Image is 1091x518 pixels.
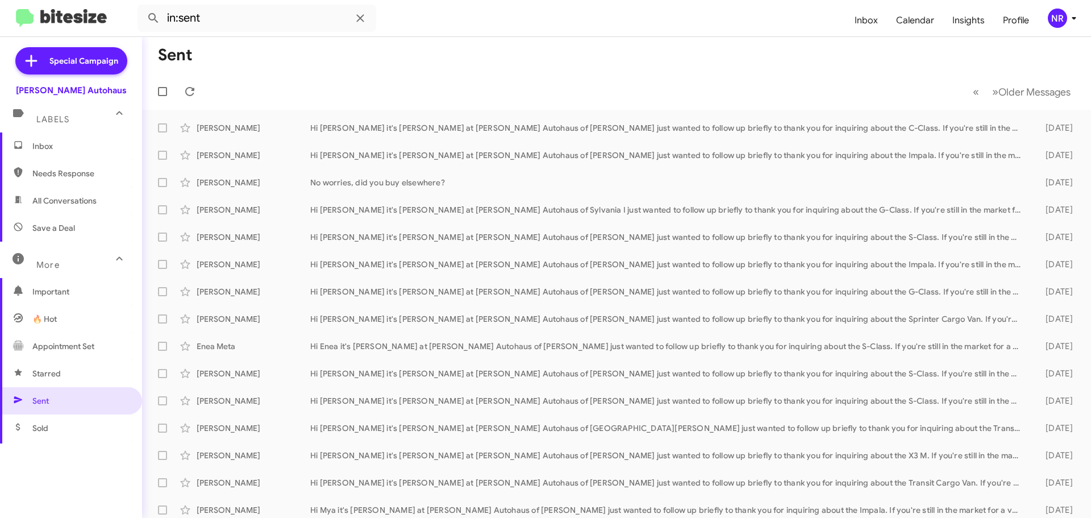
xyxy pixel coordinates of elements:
div: Hi [PERSON_NAME] it's [PERSON_NAME] at [PERSON_NAME] Autohaus of Sylvania I just wanted to follow... [310,204,1027,216]
h1: Sent [158,46,193,64]
div: [DATE] [1027,341,1082,352]
a: Inbox [846,4,887,37]
nav: Page navigation example [967,80,1077,103]
div: [DATE] [1027,422,1082,434]
span: « [973,85,979,99]
div: [DATE] [1027,177,1082,188]
button: Next [985,80,1077,103]
div: Hi [PERSON_NAME] it's [PERSON_NAME] at [PERSON_NAME] Autohaus of [PERSON_NAME] just wanted to fol... [310,450,1027,461]
a: Special Campaign [15,47,127,74]
a: Calendar [887,4,943,37]
div: [DATE] [1027,450,1082,461]
div: NR [1048,9,1067,28]
div: [DATE] [1027,204,1082,216]
div: Hi [PERSON_NAME] it's [PERSON_NAME] at [PERSON_NAME] Autohaus of [PERSON_NAME] just wanted to fol... [310,368,1027,379]
div: Hi [PERSON_NAME] it's [PERSON_NAME] at [PERSON_NAME] Autohaus of [PERSON_NAME] just wanted to fol... [310,477,1027,488]
div: Hi [PERSON_NAME] it's [PERSON_NAME] at [PERSON_NAME] Autohaus of [PERSON_NAME] just wanted to fol... [310,122,1027,134]
div: Hi Enea it's [PERSON_NAME] at [PERSON_NAME] Autohaus of [PERSON_NAME] just wanted to follow up br... [310,341,1027,352]
button: NR [1038,9,1078,28]
div: Hi Mya it's [PERSON_NAME] at [PERSON_NAME] Autohaus of [PERSON_NAME] just wanted to follow up bri... [310,504,1027,516]
div: Hi [PERSON_NAME] it's [PERSON_NAME] at [PERSON_NAME] Autohaus of [PERSON_NAME] just wanted to fol... [310,313,1027,325]
div: Hi [PERSON_NAME] it's [PERSON_NAME] at [PERSON_NAME] Autohaus of [PERSON_NAME] just wanted to fol... [310,259,1027,270]
span: Older Messages [998,86,1071,98]
div: Hi [PERSON_NAME] it's [PERSON_NAME] at [PERSON_NAME] Autohaus of [GEOGRAPHIC_DATA][PERSON_NAME] j... [310,422,1027,434]
div: [DATE] [1027,477,1082,488]
div: Hi [PERSON_NAME] it's [PERSON_NAME] at [PERSON_NAME] Autohaus of [PERSON_NAME] just wanted to fol... [310,395,1027,407]
div: Hi [PERSON_NAME] it's [PERSON_NAME] at [PERSON_NAME] Autohaus of [PERSON_NAME] just wanted to fol... [310,150,1027,161]
div: Hi [PERSON_NAME] it's [PERSON_NAME] at [PERSON_NAME] Autohaus of [PERSON_NAME] just wanted to fol... [310,286,1027,297]
div: [DATE] [1027,313,1082,325]
a: Insights [943,4,994,37]
div: [DATE] [1027,259,1082,270]
div: [DATE] [1027,150,1082,161]
div: [DATE] [1027,395,1082,407]
input: Search [138,5,376,32]
div: Hi [PERSON_NAME] it's [PERSON_NAME] at [PERSON_NAME] Autohaus of [PERSON_NAME] just wanted to fol... [310,231,1027,243]
div: No worries, did you buy elsewhere? [310,177,1027,188]
button: Previous [966,80,986,103]
div: [DATE] [1027,231,1082,243]
a: Profile [994,4,1038,37]
div: [DATE] [1027,286,1082,297]
span: Special Campaign [49,55,118,67]
div: [DATE] [1027,368,1082,379]
div: [DATE] [1027,504,1082,516]
div: [DATE] [1027,122,1082,134]
span: » [992,85,998,99]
